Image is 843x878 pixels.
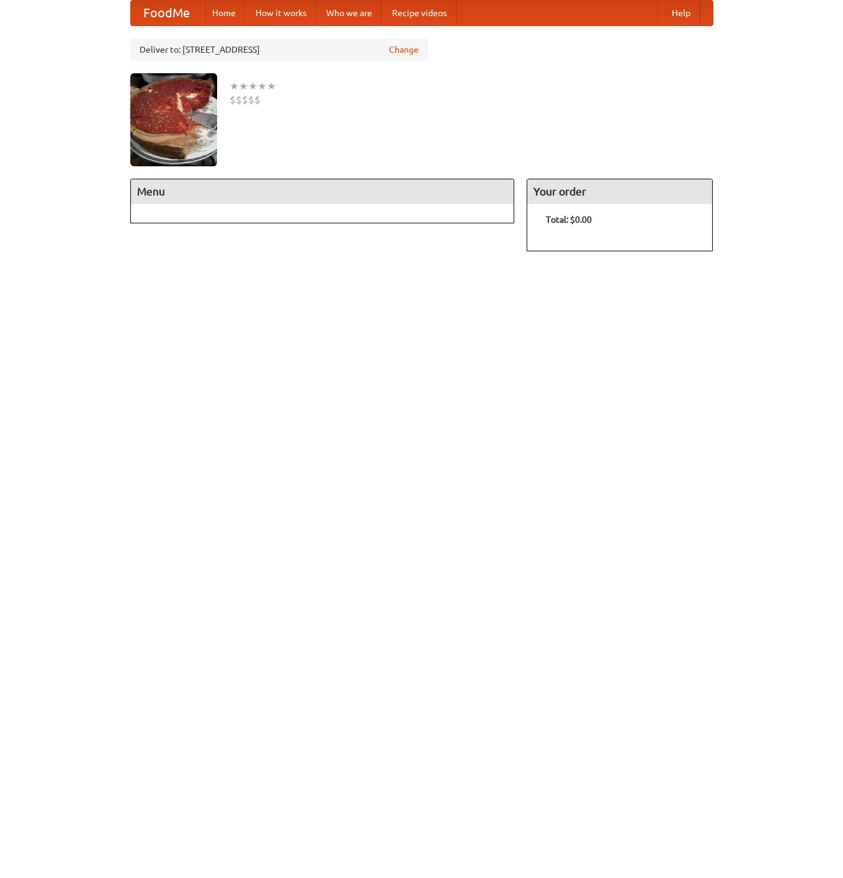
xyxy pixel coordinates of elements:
li: ★ [257,79,267,93]
li: ★ [267,79,276,93]
li: ★ [239,79,248,93]
a: Who we are [316,1,382,25]
div: Deliver to: [STREET_ADDRESS] [130,38,428,61]
a: Help [662,1,700,25]
li: $ [254,93,261,107]
h4: Menu [131,179,514,204]
a: Home [202,1,246,25]
a: How it works [246,1,316,25]
a: Recipe videos [382,1,457,25]
li: $ [242,93,248,107]
li: $ [248,93,254,107]
li: ★ [248,79,257,93]
img: angular.jpg [130,73,217,166]
li: $ [236,93,242,107]
h4: Your order [527,179,712,204]
li: ★ [230,79,239,93]
li: $ [230,93,236,107]
a: Change [389,43,419,56]
b: Total: $0.00 [546,215,592,225]
a: FoodMe [131,1,202,25]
